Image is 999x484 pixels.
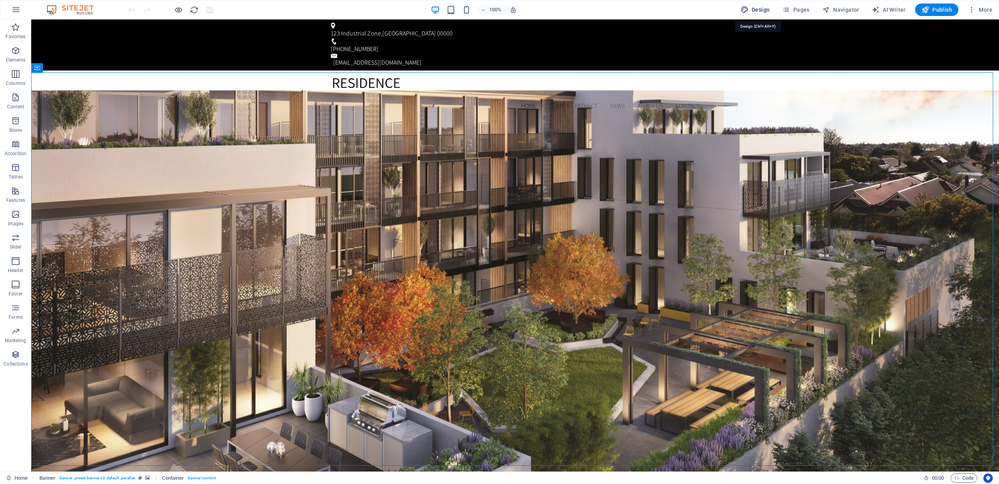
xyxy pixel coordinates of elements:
span: More [968,6,992,14]
iframe: To enrich screen reader interactions, please activate Accessibility in Grammarly extension settings [31,19,999,472]
p: Features [6,197,25,203]
span: Code [954,473,974,483]
button: More [965,4,995,16]
span: Click to select. Double-click to edit [39,473,56,483]
p: Footer [9,291,23,297]
p: Forms [9,314,23,320]
p: Favorites [5,34,25,40]
nav: breadcrumb [39,473,216,483]
span: . banner .preset-banner-v3-default .parallax [59,473,135,483]
span: 00 00 [932,473,944,483]
p: Slider [10,244,22,250]
button: Code [951,473,977,483]
i: This element is a customizable preset [139,476,142,480]
button: Usercentrics [983,473,993,483]
p: Content [7,104,24,110]
i: This element contains a background [145,476,150,480]
a: Click to cancel selection. Double-click to open Pages [6,473,28,483]
p: Marketing [5,337,26,344]
span: : [937,475,939,481]
p: Accordion [5,150,27,157]
p: Tables [9,174,23,180]
p: Collections [4,361,27,367]
span: Click to select. Double-click to edit [162,473,184,483]
p: Columns [6,80,25,87]
span: . banner-content [187,473,215,483]
p: Images [8,221,24,227]
p: Header [8,267,23,274]
h6: Session time [924,473,944,483]
p: Elements [6,57,26,63]
p: Boxes [9,127,22,133]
